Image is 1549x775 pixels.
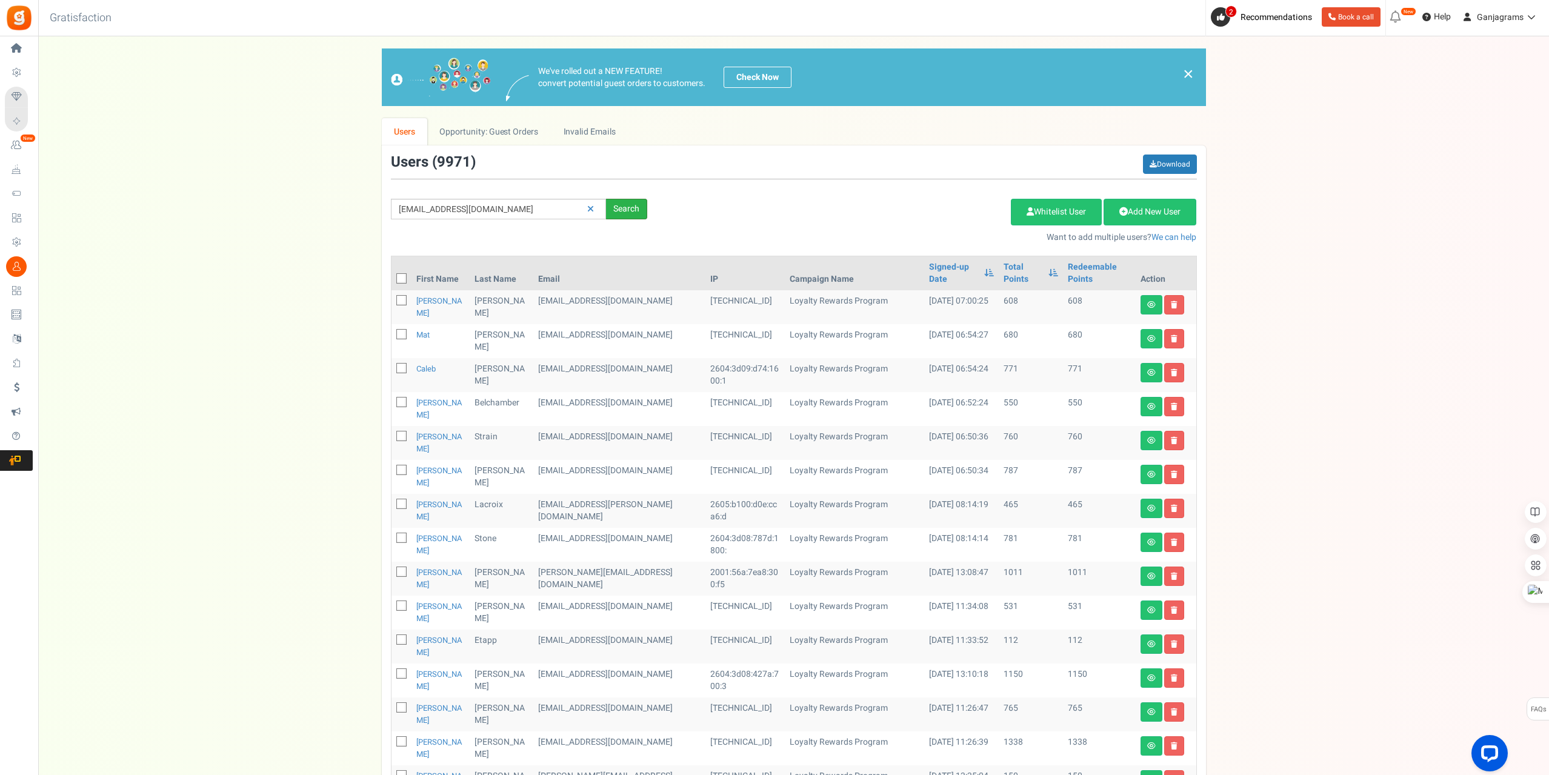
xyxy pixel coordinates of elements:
[1171,607,1178,614] i: Delete user
[1171,403,1178,410] i: Delete user
[999,697,1063,731] td: 765
[470,596,533,630] td: [PERSON_NAME]
[416,295,462,319] a: [PERSON_NAME]
[705,426,785,460] td: [TECHNICAL_ID]
[1063,460,1135,494] td: 787
[924,290,999,324] td: [DATE] 07:00:25
[1171,573,1178,580] i: Delete user
[665,231,1197,244] p: Want to add multiple users?
[1147,471,1156,478] i: View details
[470,392,533,426] td: Belchamber
[785,494,924,528] td: Loyalty Rewards Program
[705,528,785,562] td: 2604:3d08:787d:1800:
[470,697,533,731] td: [PERSON_NAME]
[924,324,999,358] td: [DATE] 06:54:27
[705,494,785,528] td: 2605:b100:d0e:cca6:d
[416,397,462,421] a: [PERSON_NAME]
[999,460,1063,494] td: 787
[705,358,785,392] td: 2604:3d09:d74:1600:1
[427,118,550,145] a: Opportunity: Guest Orders
[533,731,705,765] td: [EMAIL_ADDRESS][DOMAIN_NAME]
[1171,708,1178,716] i: Delete user
[1063,494,1135,528] td: 465
[705,562,785,596] td: 2001:56a:7ea8:300:f5
[785,324,924,358] td: Loyalty Rewards Program
[533,528,705,562] td: [EMAIL_ADDRESS][DOMAIN_NAME]
[1401,7,1416,16] em: New
[1147,403,1156,410] i: View details
[785,596,924,630] td: Loyalty Rewards Program
[416,499,462,522] a: [PERSON_NAME]
[924,562,999,596] td: [DATE] 13:08:47
[1147,607,1156,614] i: View details
[1147,640,1156,648] i: View details
[1143,155,1197,174] a: Download
[1063,426,1135,460] td: 760
[470,494,533,528] td: Lacroix
[1171,335,1178,342] i: Delete user
[606,199,647,219] div: Search
[1063,324,1135,358] td: 680
[391,58,491,97] img: images
[533,392,705,426] td: [EMAIL_ADDRESS][DOMAIN_NAME]
[999,731,1063,765] td: 1338
[1063,697,1135,731] td: 765
[391,155,476,170] h3: Users ( )
[924,664,999,697] td: [DATE] 13:10:18
[1171,640,1178,648] i: Delete user
[506,75,529,101] img: images
[1147,369,1156,376] i: View details
[533,562,705,596] td: [PERSON_NAME][EMAIL_ADDRESS][DOMAIN_NAME]
[416,363,436,374] a: Caleb
[533,426,705,460] td: [EMAIL_ADDRESS][DOMAIN_NAME]
[924,731,999,765] td: [DATE] 11:26:39
[533,290,705,324] td: [EMAIL_ADDRESS][DOMAIN_NAME]
[416,533,462,556] a: [PERSON_NAME]
[924,697,999,731] td: [DATE] 11:26:47
[1225,5,1237,18] span: 2
[999,630,1063,664] td: 112
[1063,358,1135,392] td: 771
[470,358,533,392] td: [PERSON_NAME]
[785,460,924,494] td: Loyalty Rewards Program
[1147,674,1156,682] i: View details
[470,731,533,765] td: [PERSON_NAME]
[533,596,705,630] td: [EMAIL_ADDRESS][DOMAIN_NAME]
[1063,596,1135,630] td: 531
[437,151,471,173] span: 9971
[382,118,428,145] a: Users
[551,118,628,145] a: Invalid Emails
[581,199,600,220] a: Reset
[1063,562,1135,596] td: 1011
[470,290,533,324] td: [PERSON_NAME]
[1477,11,1524,24] span: Ganjagrams
[416,634,462,658] a: [PERSON_NAME]
[416,600,462,624] a: [PERSON_NAME]
[533,460,705,494] td: [EMAIL_ADDRESS][DOMAIN_NAME]
[1063,664,1135,697] td: 1150
[533,664,705,697] td: [EMAIL_ADDRESS][DOMAIN_NAME]
[470,460,533,494] td: [PERSON_NAME]
[1147,301,1156,308] i: View details
[1417,7,1456,27] a: Help
[470,324,533,358] td: [PERSON_NAME]
[1171,742,1178,750] i: Delete user
[1011,199,1102,225] a: Whitelist User
[391,199,606,219] input: Search by email or name
[1063,392,1135,426] td: 550
[999,562,1063,596] td: 1011
[785,630,924,664] td: Loyalty Rewards Program
[533,494,705,528] td: [EMAIL_ADDRESS][PERSON_NAME][DOMAIN_NAME]
[1211,7,1317,27] a: 2 Recommendations
[785,256,924,290] th: Campaign Name
[705,256,785,290] th: IP
[1171,539,1178,546] i: Delete user
[416,702,462,726] a: [PERSON_NAME]
[924,494,999,528] td: [DATE] 08:14:19
[924,630,999,664] td: [DATE] 11:33:52
[705,290,785,324] td: [TECHNICAL_ID]
[785,697,924,731] td: Loyalty Rewards Program
[924,358,999,392] td: [DATE] 06:54:24
[470,256,533,290] th: Last Name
